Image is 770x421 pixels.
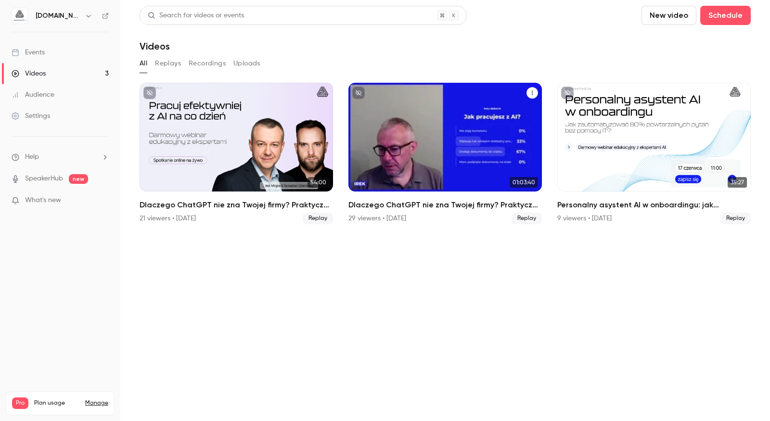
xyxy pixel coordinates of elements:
span: 35:27 [728,177,747,188]
li: Personalny asystent AI w onboardingu: jak zautomatyzować 80% powtarzalnych pytań bez pomocy IT? [557,83,751,224]
button: unpublished [143,87,156,99]
div: Audience [12,90,54,100]
button: unpublished [561,87,574,99]
a: SpeakerHub [25,174,63,184]
div: Settings [12,111,50,121]
h2: Dlaczego ChatGPT nie zna Twojej firmy? Praktyczny przewodnik przygotowania wiedzy firmowej jako k... [348,199,542,211]
button: New video [642,6,696,25]
h2: Personalny asystent AI w onboardingu: jak zautomatyzować 80% powtarzalnych pytań bez pomocy IT? [557,199,751,211]
img: aigmented.io [12,8,27,24]
button: Recordings [189,56,226,71]
div: 9 viewers • [DATE] [557,214,612,223]
span: Replay [720,213,751,224]
li: help-dropdown-opener [12,152,109,162]
a: 54:00Dlaczego ChatGPT nie zna Twojej firmy? Praktyczny przewodnik przygotowania wiedzy firmowej j... [140,83,333,224]
li: Dlaczego ChatGPT nie zna Twojej firmy? Praktyczny przewodnik przygotowania wiedzy firmowej jako k... [348,83,542,224]
button: unpublished [352,87,365,99]
span: Replay [512,213,542,224]
h2: Dlaczego ChatGPT nie zna Twojej firmy? Praktyczny przewodnik przygotowania wiedzy firmowej jako k... [140,199,333,211]
button: All [140,56,147,71]
section: Videos [140,6,751,415]
button: Uploads [233,56,260,71]
button: Replays [155,56,181,71]
div: 21 viewers • [DATE] [140,214,196,223]
span: 54:00 [308,177,329,188]
div: 29 viewers • [DATE] [348,214,406,223]
div: Events [12,48,45,57]
h6: [DOMAIN_NAME] [36,11,81,21]
span: Pro [12,397,28,409]
a: 35:27Personalny asystent AI w onboardingu: jak zautomatyzować 80% powtarzalnych pytań bez pomocy ... [557,83,751,224]
span: What's new [25,195,61,205]
span: Help [25,152,39,162]
li: Dlaczego ChatGPT nie zna Twojej firmy? Praktyczny przewodnik przygotowania wiedzy firmowej jako k... [140,83,333,224]
div: Videos [12,69,46,78]
ul: Videos [140,83,751,224]
a: Manage [85,399,108,407]
span: Replay [303,213,333,224]
div: Search for videos or events [148,11,244,21]
h1: Videos [140,40,170,52]
span: new [69,174,88,184]
a: 01:03:40Dlaczego ChatGPT nie zna Twojej firmy? Praktyczny przewodnik przygotowania wiedzy firmowe... [348,83,542,224]
span: 01:03:40 [510,177,538,188]
button: Schedule [700,6,751,25]
span: Plan usage [34,399,79,407]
